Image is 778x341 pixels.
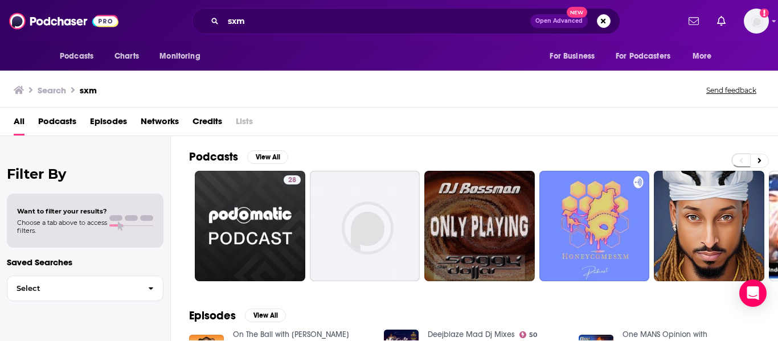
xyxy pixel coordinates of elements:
div: Open Intercom Messenger [739,280,767,307]
span: Select [7,285,139,292]
img: User Profile [744,9,769,34]
button: Send feedback [703,85,760,95]
a: Credits [193,112,222,135]
a: On The Ball with Ric Bucher [233,330,349,339]
input: Search podcasts, credits, & more... [223,12,530,30]
button: open menu [151,46,215,67]
span: Podcasts [60,48,93,64]
a: Episodes [90,112,127,135]
a: All [14,112,24,135]
span: 28 [288,175,296,186]
a: Show notifications dropdown [684,11,703,31]
button: open menu [685,46,726,67]
button: View All [247,150,288,164]
button: Select [7,276,163,301]
a: 28 [195,171,305,281]
p: Saved Searches [7,257,163,268]
span: Choose a tab above to access filters. [17,219,107,235]
a: Deejblaze Mad Dj Mixes [428,330,515,339]
span: For Podcasters [616,48,670,64]
a: Show notifications dropdown [713,11,730,31]
span: For Business [550,48,595,64]
a: Podcasts [38,112,76,135]
button: open menu [542,46,609,67]
a: Charts [107,46,146,67]
span: Want to filter your results? [17,207,107,215]
a: 50 [519,331,538,338]
button: Open AdvancedNew [530,14,588,28]
button: open menu [608,46,687,67]
a: EpisodesView All [189,309,286,323]
a: PodcastsView All [189,150,288,164]
svg: Add a profile image [760,9,769,18]
h2: Podcasts [189,150,238,164]
h2: Filter By [7,166,163,182]
button: View All [245,309,286,322]
span: Charts [114,48,139,64]
span: Monitoring [159,48,200,64]
h3: Search [38,85,66,96]
img: Podchaser - Follow, Share and Rate Podcasts [9,10,118,32]
span: Open Advanced [535,18,583,24]
button: open menu [52,46,108,67]
span: More [693,48,712,64]
button: Show profile menu [744,9,769,34]
h2: Episodes [189,309,236,323]
span: Lists [236,112,253,135]
span: Logged in as Mallory813 [744,9,769,34]
div: Search podcasts, credits, & more... [192,8,620,34]
span: 50 [529,332,537,338]
a: 28 [284,175,301,184]
a: Networks [141,112,179,135]
h3: sxm [80,85,97,96]
span: New [567,7,587,18]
